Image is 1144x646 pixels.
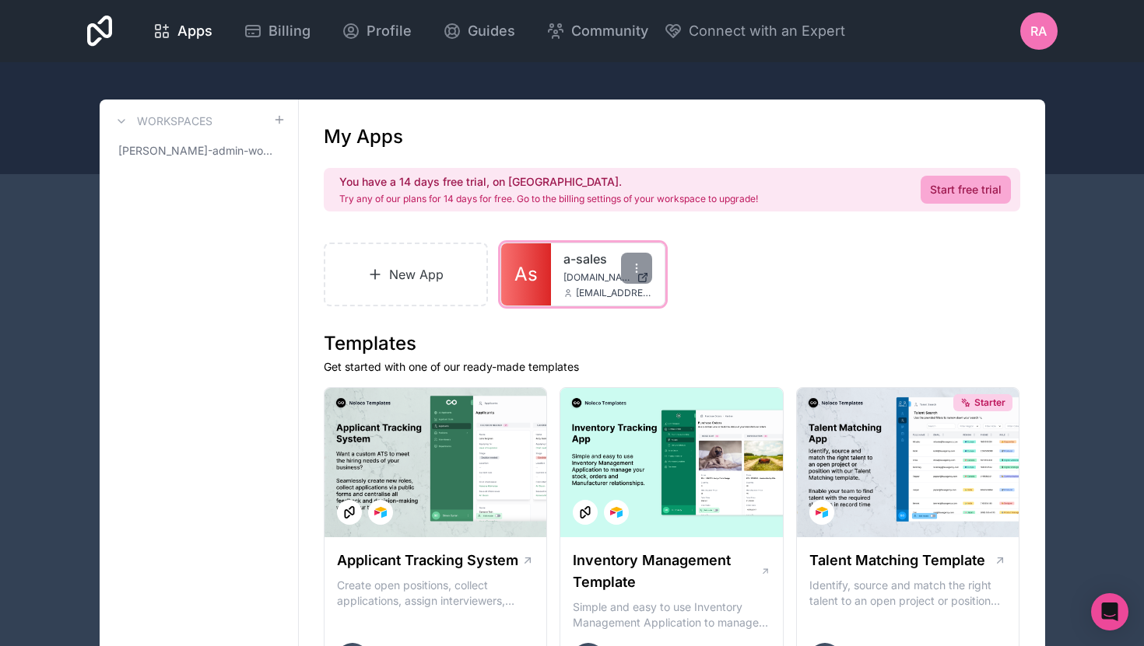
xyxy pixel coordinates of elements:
span: Apps [177,20,212,42]
a: As [501,243,551,306]
span: Profile [367,20,412,42]
a: Billing [231,14,323,48]
h1: Templates [324,331,1020,356]
a: New App [324,243,489,306]
span: As [514,262,538,287]
img: Airtable Logo [816,506,828,519]
span: Connect with an Expert [689,20,845,42]
span: [EMAIL_ADDRESS][DOMAIN_NAME] [576,287,652,299]
span: Billing [268,20,311,42]
a: [PERSON_NAME]-admin-workspace [112,137,286,165]
a: Start free trial [921,176,1011,204]
h1: Applicant Tracking System [337,550,518,571]
div: Open Intercom Messenger [1091,593,1128,630]
h1: My Apps [324,124,403,149]
img: Airtable Logo [610,506,623,519]
span: Starter [974,396,1005,409]
img: Airtable Logo [374,506,387,519]
a: [DOMAIN_NAME] [563,271,652,284]
span: RA [1030,22,1047,40]
span: [PERSON_NAME]-admin-workspace [118,143,273,159]
button: Connect with an Expert [664,20,845,42]
h1: Talent Matching Template [809,550,985,571]
a: a-sales [563,250,652,268]
p: Try any of our plans for 14 days for free. Go to the billing settings of your workspace to upgrade! [339,193,758,205]
span: [DOMAIN_NAME] [563,271,630,284]
span: Community [571,20,648,42]
h1: Inventory Management Template [573,550,760,593]
p: Get started with one of our ready-made templates [324,359,1020,375]
p: Identify, source and match the right talent to an open project or position with our Talent Matchi... [809,578,1007,609]
a: Community [534,14,661,48]
span: Guides [468,20,515,42]
a: Profile [329,14,424,48]
a: Guides [430,14,528,48]
p: Simple and easy to use Inventory Management Application to manage your stock, orders and Manufact... [573,599,770,630]
p: Create open positions, collect applications, assign interviewers, centralise candidate feedback a... [337,578,535,609]
a: Workspaces [112,112,212,131]
h3: Workspaces [137,113,212,129]
h2: You have a 14 days free trial, on [GEOGRAPHIC_DATA]. [339,174,758,190]
a: Apps [140,14,225,48]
